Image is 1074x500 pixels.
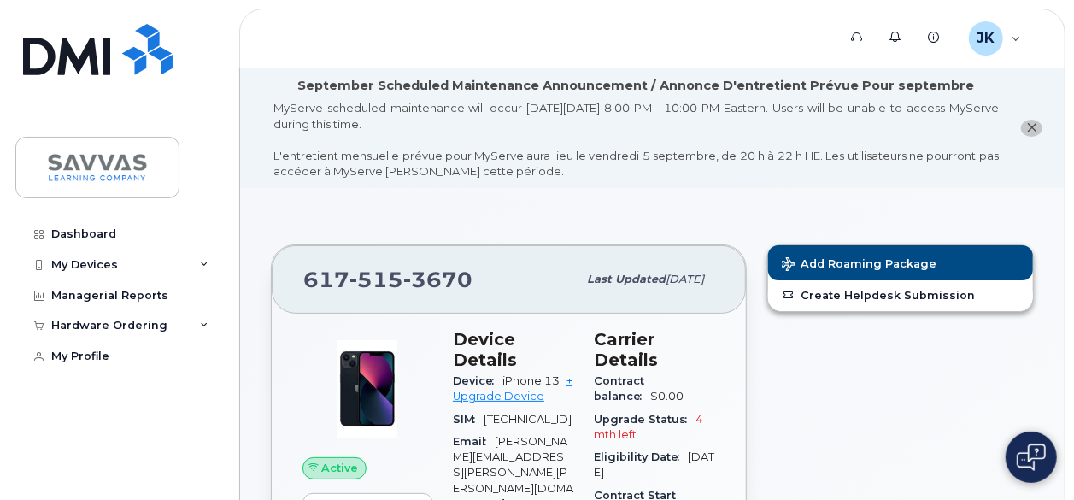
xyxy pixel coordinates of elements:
[502,374,560,387] span: iPhone 13
[453,374,502,387] span: Device
[273,100,999,179] div: MyServe scheduled maintenance will occur [DATE][DATE] 8:00 PM - 10:00 PM Eastern. Users will be u...
[322,460,359,476] span: Active
[651,390,684,403] span: $0.00
[403,267,472,292] span: 3670
[349,267,403,292] span: 515
[1021,120,1042,138] button: close notification
[595,413,696,426] span: Upgrade Status
[484,413,572,426] span: [TECHNICAL_ID]
[453,329,574,370] h3: Device Details
[453,413,484,426] span: SIM
[1017,444,1046,471] img: Open chat
[298,77,975,95] div: September Scheduled Maintenance Announcement / Annonce D'entretient Prévue Pour septembre
[587,273,666,285] span: Last updated
[453,435,495,448] span: Email
[768,245,1033,280] button: Add Roaming Package
[666,273,704,285] span: [DATE]
[595,329,716,370] h3: Carrier Details
[316,338,419,440] img: image20231002-3703462-1ig824h.jpeg
[595,450,715,479] span: [DATE]
[768,280,1033,311] a: Create Helpdesk Submission
[782,257,936,274] span: Add Roaming Package
[303,267,472,292] span: 617
[595,413,704,441] span: 4 mth left
[595,374,651,403] span: Contract balance
[595,450,689,463] span: Eligibility Date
